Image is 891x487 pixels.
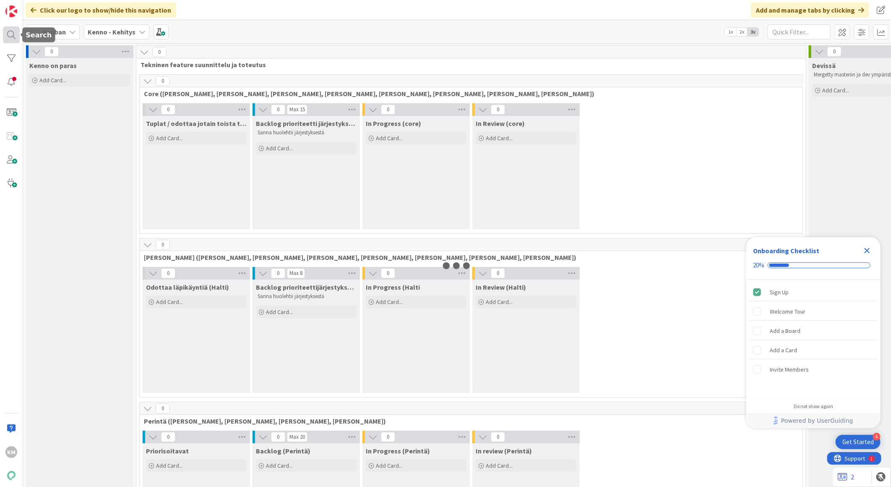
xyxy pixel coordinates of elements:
[144,89,792,98] span: Core (Pasi, Jussi, JaakkoHä, Jyri, Leo, MikkoK, Väinö, MattiH)
[750,341,877,359] div: Add a Card is incomplete.
[161,268,175,278] span: 0
[156,403,170,414] span: 0
[26,3,176,18] div: Click our logo to show/hide this navigation
[141,60,795,69] span: Tekninen feature suunnittelu ja toteutus
[44,3,46,10] div: 1
[822,86,849,94] span: Add Card...
[256,119,357,128] span: Backlog prioriteetti järjestyksessä (core)
[770,345,797,355] div: Add a Card
[794,403,833,410] div: Do not show again
[44,47,59,57] span: 0
[271,268,285,278] span: 0
[750,283,877,301] div: Sign Up is complete.
[161,432,175,442] span: 0
[289,435,305,439] div: Max 20
[838,472,854,482] a: 2
[366,447,430,455] span: In Progress (Perintä)
[750,302,877,321] div: Welcome Tour is incomplete.
[836,435,881,449] div: Open Get Started checklist, remaining modules: 4
[289,271,302,275] div: Max 8
[486,134,513,142] span: Add Card...
[144,253,792,262] span: Halti (Sebastian, VilleH, Riikka, Antti, MikkoV, PetriH, PetriM)
[753,262,764,269] div: 20%
[156,134,183,142] span: Add Card...
[770,364,809,374] div: Invite Members
[381,432,395,442] span: 0
[753,246,819,256] div: Onboarding Checklist
[381,105,395,115] span: 0
[725,28,736,36] span: 1x
[491,268,505,278] span: 0
[812,61,836,70] span: Devissä
[258,293,355,300] p: Sanna huolehtii järjestyksestä
[156,298,183,306] span: Add Card...
[161,105,175,115] span: 0
[751,3,869,18] div: Add and manage tabs by clicking
[256,447,310,455] span: Backlog (Perintä)
[748,28,759,36] span: 3x
[156,76,170,86] span: 0
[770,306,805,317] div: Welcome Tour
[376,134,403,142] span: Add Card...
[18,1,38,11] span: Support
[146,447,189,455] span: Priorisoitavat
[768,24,831,39] input: Quick Filter...
[271,432,285,442] span: 0
[144,417,792,425] span: Perintä (Jaakko, PetriH, MikkoV, Pasi)
[746,237,881,428] div: Checklist Container
[266,462,293,469] span: Add Card...
[486,298,513,306] span: Add Card...
[827,47,841,57] span: 0
[5,446,17,458] div: KM
[266,144,293,152] span: Add Card...
[39,76,66,84] span: Add Card...
[26,31,52,39] h5: Search
[156,240,170,250] span: 0
[753,262,874,269] div: Checklist progress: 20%
[146,119,247,128] span: Tuplat / odottaa jotain toista tikettiä
[750,413,876,428] a: Powered by UserGuiding
[43,27,66,37] span: Kanban
[491,432,505,442] span: 0
[842,438,874,446] div: Get Started
[860,244,874,257] div: Close Checklist
[486,462,513,469] span: Add Card...
[88,28,135,36] b: Kenno - Kehitys
[750,322,877,340] div: Add a Board is incomplete.
[376,298,403,306] span: Add Card...
[271,105,285,115] span: 0
[750,360,877,379] div: Invite Members is incomplete.
[146,283,229,291] span: Odottaa läpikäyntiä (Halti)
[366,283,420,291] span: In Progress (Halti
[156,462,183,469] span: Add Card...
[289,107,305,112] div: Max 15
[366,119,421,128] span: In Progress (core)
[152,47,167,57] span: 0
[746,280,881,398] div: Checklist items
[476,283,526,291] span: In Review (Halti)
[376,462,403,469] span: Add Card...
[736,28,748,36] span: 2x
[5,470,17,482] img: avatar
[381,268,395,278] span: 0
[770,287,789,297] div: Sign Up
[476,119,525,128] span: In Review (core)
[5,5,17,17] img: Visit kanbanzone.com
[476,447,532,455] span: In review (Perintä)
[491,105,505,115] span: 0
[266,308,293,316] span: Add Card...
[746,413,881,428] div: Footer
[258,129,355,136] p: Sanna huolehtii järjestyksestä
[29,61,77,70] span: Kenno on paras
[256,283,357,291] span: Backlog prioriteettijärjestyksessä (Halti)
[770,326,800,336] div: Add a Board
[873,433,881,440] div: 4
[781,416,853,426] span: Powered by UserGuiding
